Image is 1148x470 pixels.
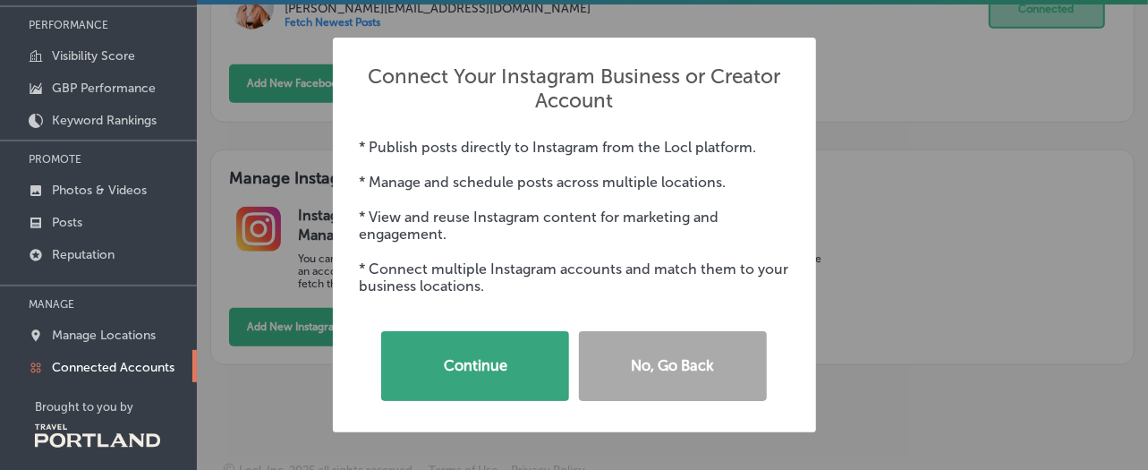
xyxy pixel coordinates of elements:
p: Visibility Score [52,48,135,64]
p: Photos & Videos [52,183,147,198]
p: * Manage and schedule posts across multiple locations. [360,174,789,191]
p: Brought to you by [35,400,197,414]
p: Keyword Rankings [52,113,157,128]
img: Travel Portland [35,424,160,448]
p: Reputation [52,247,115,262]
p: Connected Accounts [52,360,174,375]
p: * Publish posts directly to Instagram from the Locl platform. [360,139,789,156]
button: Continue [381,331,569,401]
p: * View and reuse Instagram content for marketing and engagement. [360,209,789,243]
p: Posts [52,215,82,230]
button: No, Go Back [579,331,767,401]
p: GBP Performance [52,81,156,96]
p: * Connect multiple Instagram accounts and match them to your business locations. [360,261,789,295]
h2: Connect Your Instagram Business or Creator Account [360,64,789,113]
p: Manage Locations [52,328,156,343]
